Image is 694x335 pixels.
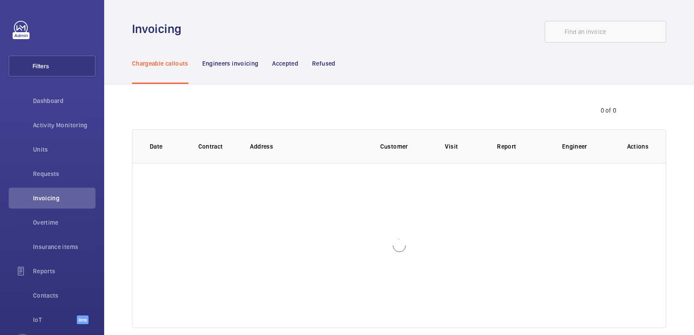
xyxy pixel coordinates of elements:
[77,315,89,324] span: Beta
[132,21,187,37] h1: Invoicing
[497,142,548,151] p: Report
[545,21,666,43] input: Find an invoice
[445,142,483,151] p: Visit
[380,142,431,151] p: Customer
[33,62,49,70] span: Filters
[33,145,95,154] span: Units
[33,121,95,129] span: Activity Monitoring
[250,142,366,151] p: Address
[33,291,95,300] span: Contacts
[627,142,648,151] p: Actions
[33,169,95,178] span: Requests
[33,242,95,251] span: Insurance items
[312,59,335,68] p: Refused
[562,142,613,151] p: Engineer
[33,315,77,324] span: IoT
[202,59,259,68] p: Engineers invoicing
[33,218,95,227] span: Overtime
[272,59,298,68] p: Accepted
[150,142,162,151] p: Date
[132,59,188,68] p: Chargeable callouts
[198,142,237,151] p: Contract
[33,96,95,105] span: Dashboard
[33,267,95,275] span: Reports
[601,106,616,115] div: 0 of 0
[9,56,95,76] button: Filters
[33,194,95,202] span: Invoicing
